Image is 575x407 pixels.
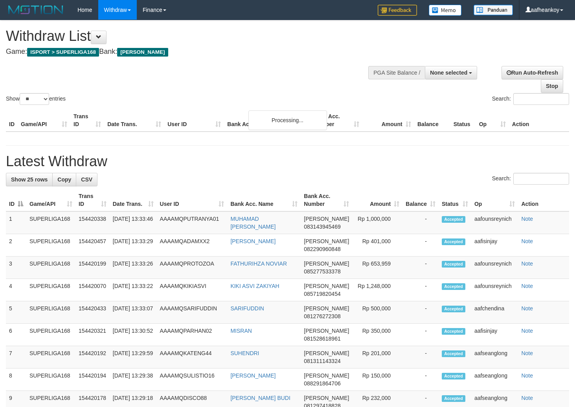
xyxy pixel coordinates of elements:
[492,173,569,185] label: Search:
[304,372,349,379] span: [PERSON_NAME]
[26,257,75,279] td: SUPERLIGA168
[20,93,49,105] select: Showentries
[75,279,110,301] td: 154420070
[362,109,414,132] th: Amount
[6,173,53,186] a: Show 25 rows
[471,189,518,211] th: Op: activate to sort column ascending
[304,268,340,275] span: Copy 085277533378 to clipboard
[81,176,92,183] span: CSV
[6,189,26,211] th: ID: activate to sort column descending
[75,257,110,279] td: 154420199
[471,257,518,279] td: aafounsreynich
[52,173,76,186] a: Copy
[442,238,465,245] span: Accepted
[471,324,518,346] td: aafisinjay
[26,211,75,234] td: SUPERLIGA168
[521,328,533,334] a: Note
[521,238,533,244] a: Note
[430,70,467,76] span: None selected
[6,154,569,169] h1: Latest Withdraw
[442,350,465,357] span: Accepted
[402,279,439,301] td: -
[304,395,349,401] span: [PERSON_NAME]
[230,283,279,289] a: KIKI ASVI ZAKIYAH
[352,189,402,211] th: Amount: activate to sort column ascending
[26,279,75,301] td: SUPERLIGA168
[352,279,402,301] td: Rp 1,248,000
[26,368,75,391] td: SUPERLIGA168
[104,109,164,132] th: Date Trans.
[402,368,439,391] td: -
[402,234,439,257] td: -
[6,346,26,368] td: 7
[110,301,157,324] td: [DATE] 13:33:07
[442,373,465,379] span: Accepted
[442,261,465,268] span: Accepted
[6,257,26,279] td: 3
[248,110,327,130] div: Processing...
[11,176,48,183] span: Show 25 rows
[110,368,157,391] td: [DATE] 13:29:38
[110,279,157,301] td: [DATE] 13:33:22
[471,368,518,391] td: aafseanglong
[304,380,340,387] span: Copy 088291864706 to clipboard
[474,5,513,15] img: panduan.png
[26,346,75,368] td: SUPERLIGA168
[230,238,276,244] a: [PERSON_NAME]
[352,301,402,324] td: Rp 500,000
[513,173,569,185] input: Search:
[541,79,563,93] a: Stop
[304,328,349,334] span: [PERSON_NAME]
[521,216,533,222] a: Note
[304,216,349,222] span: [PERSON_NAME]
[471,234,518,257] td: aafisinjay
[425,66,477,79] button: None selected
[75,368,110,391] td: 154420194
[157,324,228,346] td: AAAAMQPARHAN02
[352,368,402,391] td: Rp 150,000
[304,358,340,364] span: Copy 081311143324 to clipboard
[402,301,439,324] td: -
[439,189,471,211] th: Status: activate to sort column ascending
[304,224,340,230] span: Copy 083143945469 to clipboard
[27,48,99,57] span: ISPORT > SUPERLIGA168
[402,257,439,279] td: -
[502,66,563,79] a: Run Auto-Refresh
[6,211,26,234] td: 1
[6,28,375,44] h1: Withdraw List
[304,260,349,267] span: [PERSON_NAME]
[75,301,110,324] td: 154420433
[6,368,26,391] td: 8
[6,324,26,346] td: 6
[442,306,465,312] span: Accepted
[157,257,228,279] td: AAAAMQPROTOZOA
[304,350,349,356] span: [PERSON_NAME]
[230,372,276,379] a: [PERSON_NAME]
[157,189,228,211] th: User ID: activate to sort column ascending
[352,346,402,368] td: Rp 201,000
[157,368,228,391] td: AAAAMQSULISTIO16
[157,279,228,301] td: AAAAMQKIKIASVI
[70,109,104,132] th: Trans ID
[164,109,224,132] th: User ID
[110,257,157,279] td: [DATE] 13:33:26
[230,216,276,230] a: MUHAMAD [PERSON_NAME]
[521,372,533,379] a: Note
[471,346,518,368] td: aafseanglong
[304,283,349,289] span: [PERSON_NAME]
[117,48,168,57] span: [PERSON_NAME]
[157,301,228,324] td: AAAAMQSARIFUDDIN
[224,109,310,132] th: Bank Acc. Name
[26,301,75,324] td: SUPERLIGA168
[429,5,462,16] img: Button%20Memo.svg
[442,283,465,290] span: Accepted
[157,346,228,368] td: AAAAMQKATENG44
[6,301,26,324] td: 5
[230,260,287,267] a: FATHURIHZA NOVIAR
[521,260,533,267] a: Note
[75,346,110,368] td: 154420192
[304,335,340,342] span: Copy 081528618961 to clipboard
[110,234,157,257] td: [DATE] 13:33:29
[230,305,264,312] a: SARIFUDDIN
[110,189,157,211] th: Date Trans.: activate to sort column ascending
